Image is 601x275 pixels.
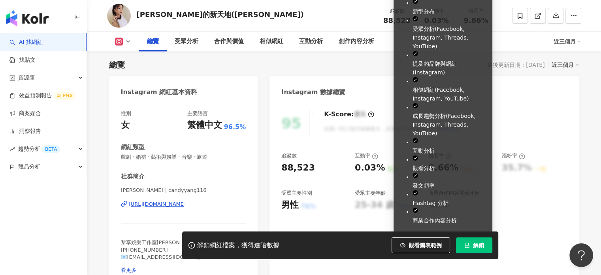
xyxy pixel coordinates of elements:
[129,201,186,208] div: [URL][DOMAIN_NAME]
[6,10,49,26] img: logo
[121,267,136,273] span: 看更多
[121,119,130,131] div: 女
[18,140,60,158] span: 趨勢分析
[413,16,489,51] li: 受眾分析 ( Facebook, Instagram, Threads, YouTube )
[197,241,279,250] div: 解鎖網紅檔案，獲得進階數據
[355,190,386,197] div: 受眾主要年齡
[18,69,35,87] span: 資源庫
[324,110,374,119] div: K-Score :
[413,173,489,190] li: 發文頻率
[413,190,489,207] li: Hashtag 分析
[281,152,297,159] div: 追蹤數
[281,88,345,97] div: Instagram 數據總覽
[383,16,411,25] span: 88,523
[109,59,125,70] div: 總覽
[9,146,15,152] span: rise
[121,143,145,152] div: 網紅類型
[355,162,385,174] div: 0.03%
[382,7,412,15] div: 追蹤數
[121,154,246,161] span: 戲劇 · 婚禮 · 藝術與娛樂 · 音樂 · 旅遊
[107,4,131,28] img: KOL Avatar
[473,242,484,248] span: 解鎖
[413,103,489,138] li: 成長趨勢分析 ( Facebook, Instagram, Threads, YouTube )
[281,162,315,174] div: 88,523
[137,9,304,19] div: [PERSON_NAME]的新天地([PERSON_NAME])
[299,37,323,46] div: 互動分析
[18,158,40,176] span: 競品分析
[187,110,208,117] div: 主要語言
[121,201,246,208] a: [URL][DOMAIN_NAME]
[355,152,378,159] div: 互動率
[121,110,131,117] div: 性別
[413,155,489,173] li: 觀看分析
[339,37,374,46] div: 創作內容分析
[9,127,41,135] a: 洞察報告
[413,77,489,103] li: 相似網紅 ( Facebook, Instagram, YouTube )
[413,51,489,77] li: 提及的品牌與網紅 ( Instagram )
[413,138,489,155] li: 互動分析
[9,110,41,118] a: 商案媒合
[9,38,43,46] a: searchAI 找網紅
[175,37,198,46] div: 受眾分析
[281,199,299,211] div: 男性
[554,35,581,48] div: 近三個月
[224,123,246,131] span: 96.5%
[121,187,246,194] span: [PERSON_NAME] | candyyang116
[281,190,312,197] div: 受眾主要性別
[121,88,198,97] div: Instagram 網紅基本資料
[147,37,159,46] div: 總覽
[260,37,283,46] div: 相似網紅
[187,119,222,131] div: 繁體中文
[413,207,489,225] li: 商業合作內容分析
[121,173,145,181] div: 社群簡介
[409,242,442,248] span: 觀看圖表範例
[9,92,75,100] a: 效益預測報告ALPHA
[9,56,36,64] a: 找貼文
[42,145,60,153] div: BETA
[502,152,525,159] div: 漲粉率
[487,62,544,68] div: 最後更新日期：[DATE]
[214,37,244,46] div: 合作與價值
[464,243,470,248] span: lock
[552,60,579,70] div: 近三個月
[392,237,450,253] button: 觀看圖表範例
[456,237,492,253] button: 解鎖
